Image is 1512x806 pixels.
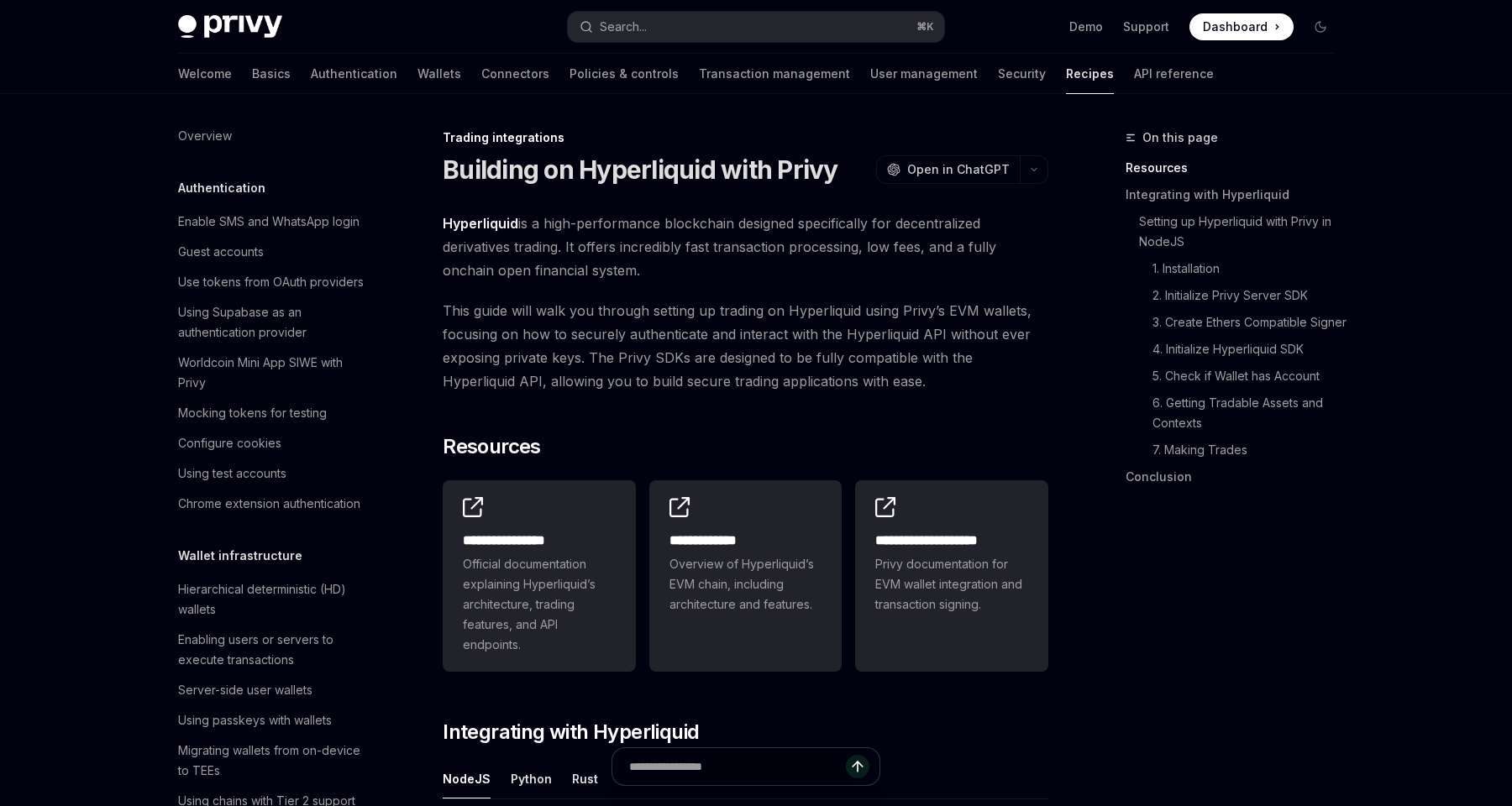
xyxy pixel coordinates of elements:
span: is a high-performance blockchain designed specifically for decentralized derivatives trading. It ... [443,212,1048,282]
a: 2. Initialize Privy Server SDK [1126,282,1347,309]
div: Chrome extension authentication [178,494,360,514]
a: Connectors [481,54,549,94]
div: Using Supabase as an authentication provider [178,302,370,343]
a: Recipes [1066,54,1114,94]
a: Use tokens from OAuth providers [165,267,380,297]
a: 5. Check if Wallet has Account [1126,363,1347,390]
a: Chrome extension authentication [165,489,380,519]
img: dark logo [178,15,282,39]
div: Enabling users or servers to execute transactions [178,630,370,670]
a: Mocking tokens for testing [165,398,380,428]
a: Dashboard [1189,13,1294,40]
a: Wallets [417,54,461,94]
a: Enable SMS and WhatsApp login [165,207,380,237]
a: Using Supabase as an authentication provider [165,297,380,348]
div: Worldcoin Mini App SIWE with Privy [178,353,370,393]
div: Server-side user wallets [178,680,312,700]
div: Guest accounts [178,242,264,262]
div: Using passkeys with wallets [178,710,332,730]
div: Migrating wallets from on-device to TEEs [178,741,370,781]
input: Ask a question... [629,748,846,785]
a: Server-side user wallets [165,675,380,705]
a: API reference [1134,54,1214,94]
a: Configure cookies [165,428,380,458]
span: Dashboard [1203,18,1268,35]
a: Hyperliquid [443,215,518,233]
h1: Building on Hyperliquid with Privy [443,154,838,185]
h5: Authentication [178,178,265,198]
a: Migrating wallets from on-device to TEEs [165,735,380,786]
a: **** **** **** *Official documentation explaining Hyperliquid’s architecture, trading features, a... [443,480,636,672]
span: Overview of Hyperliquid’s EVM chain, including architecture and features. [669,554,822,615]
a: Resources [1126,154,1347,181]
a: **** **** ***Overview of Hyperliquid’s EVM chain, including architecture and features. [649,480,843,672]
a: Hierarchical deterministic (HD) wallets [165,574,380,625]
span: On this page [1142,128,1218,148]
span: Resources [443,433,541,460]
a: Basics [252,54,291,94]
div: Search... [600,17,647,37]
a: 6. Getting Tradable Assets and Contexts [1126,390,1347,437]
div: Configure cookies [178,433,281,453]
span: ⌘ K [916,20,934,34]
button: Toggle dark mode [1307,13,1334,40]
a: Integrating with Hyperliquid [1126,181,1347,208]
div: Enable SMS and WhatsApp login [178,212,360,232]
a: Security [998,54,1046,94]
button: Send message [846,755,869,778]
div: Mocking tokens for testing [178,403,327,423]
div: Hierarchical deterministic (HD) wallets [178,579,370,620]
div: Overview [178,126,232,146]
span: Integrating with Hyperliquid [443,719,699,746]
a: Using passkeys with wallets [165,705,380,735]
div: Using test accounts [178,463,286,484]
a: Using test accounts [165,458,380,489]
a: 7. Making Trades [1126,437,1347,463]
span: Official documentation explaining Hyperliquid’s architecture, trading features, and API endpoints. [463,554,616,655]
span: This guide will walk you through setting up trading on Hyperliquid using Privy’s EVM wallets, foc... [443,299,1048,393]
a: Support [1123,18,1169,35]
a: Transaction management [699,54,850,94]
span: Open in ChatGPT [907,161,1010,178]
button: Open search [568,12,944,42]
div: Trading integrations [443,129,1048,146]
a: Enabling users or servers to execute transactions [165,625,380,675]
a: Guest accounts [165,237,380,267]
a: Worldcoin Mini App SIWE with Privy [165,348,380,398]
a: Demo [1069,18,1103,35]
a: Conclusion [1126,463,1347,490]
h5: Wallet infrastructure [178,546,302,566]
a: 3. Create Ethers Compatible Signer [1126,309,1347,336]
a: 1. Installation [1126,255,1347,282]
a: 4. Initialize Hyperliquid SDK [1126,336,1347,363]
a: **** **** **** *****Privy documentation for EVM wallet integration and transaction signing. [855,480,1048,672]
a: Policies & controls [570,54,679,94]
a: Authentication [311,54,397,94]
a: Setting up Hyperliquid with Privy in NodeJS [1126,208,1347,255]
span: Privy documentation for EVM wallet integration and transaction signing. [875,554,1028,615]
a: Welcome [178,54,232,94]
button: Open in ChatGPT [876,155,1020,184]
div: Use tokens from OAuth providers [178,272,364,292]
a: Overview [165,121,380,151]
a: User management [870,54,978,94]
